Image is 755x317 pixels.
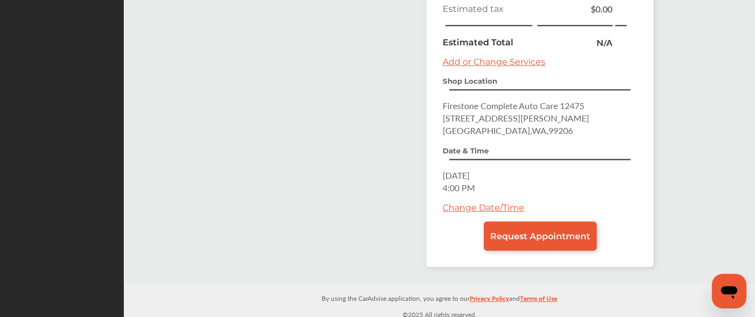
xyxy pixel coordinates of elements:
a: Privacy Policy [470,292,509,309]
a: Request Appointment [484,221,597,251]
a: Terms of Use [520,292,557,309]
span: Firestone Complete Auto Care 12475 [443,99,584,112]
a: Change Date/Time [443,203,524,213]
strong: Shop Location [443,77,497,85]
p: By using the CarAdvise application, you agree to our and [124,292,755,303]
span: 4:00 PM [443,181,475,194]
td: N/A [535,33,615,51]
span: Request Appointment [490,231,590,241]
span: [GEOGRAPHIC_DATA] , WA , 99206 [443,124,573,137]
a: Add or Change Services [443,57,545,67]
span: [DATE] [443,169,470,181]
iframe: Button to launch messaging window [712,274,746,308]
span: [STREET_ADDRESS][PERSON_NAME] [443,112,589,124]
td: Estimated Total [440,33,535,51]
strong: Date & Time [443,146,489,155]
